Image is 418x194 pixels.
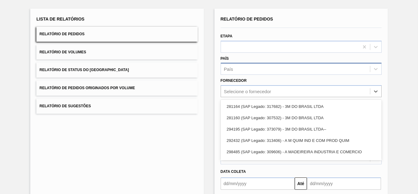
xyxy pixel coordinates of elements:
div: 294195 (SAP Legado: 373079) - 3M DO BRASIL LTDA-- [221,124,382,135]
div: 281164 (SAP Legado: 317682) - 3M DO BRASIL LTDA [221,101,382,112]
button: Até [295,177,307,190]
span: Relatório de Pedidos [39,32,84,36]
button: Relatório de Pedidos [36,27,197,42]
button: Relatório de Status do [GEOGRAPHIC_DATA] [36,63,197,78]
span: Relatório de Pedidos Originados por Volume [39,86,135,90]
label: País [221,56,229,61]
span: Relatório de Status do [GEOGRAPHIC_DATA] [39,68,129,72]
button: Relatório de Volumes [36,45,197,60]
label: Etapa [221,34,233,38]
input: dd/mm/yyyy [221,177,295,190]
span: Relatório de Sugestões [39,104,91,108]
div: 281160 (SAP Legado: 307532) - 3M DO BRASIL LTDA [221,112,382,124]
span: Relatório de Volumes [39,50,86,54]
div: Selecione o fornecedor [224,89,271,94]
button: Relatório de Sugestões [36,99,197,114]
label: Fornecedor [221,78,247,83]
input: dd/mm/yyyy [307,177,381,190]
div: 356259 - ACONCAL S. A. [221,158,382,169]
div: País [224,67,233,72]
button: Relatório de Pedidos Originados por Volume [36,81,197,96]
div: 298485 (SAP Legado: 309606) - A MADEIREIRA INDUSTRIA E COMERCIO [221,146,382,158]
div: 292432 (SAP Legado: 313406) - A M QUIM IND E COM PROD QUIM [221,135,382,146]
span: Relatório de Pedidos [221,17,273,21]
span: Lista de Relatórios [36,17,84,21]
span: Data coleta [221,169,246,174]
